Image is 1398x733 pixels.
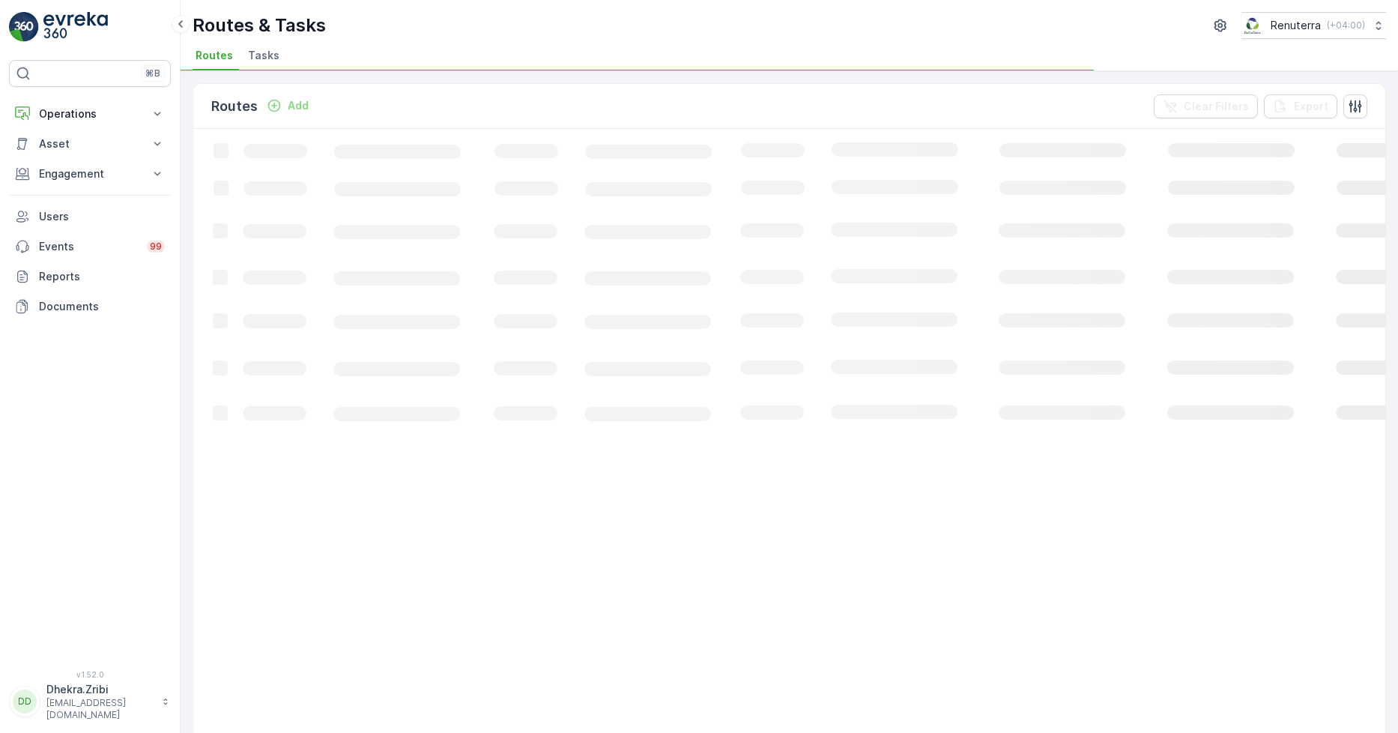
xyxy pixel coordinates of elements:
button: Add [261,97,315,115]
p: Reports [39,269,165,284]
p: [EMAIL_ADDRESS][DOMAIN_NAME] [46,697,154,721]
span: v 1.52.0 [9,670,171,679]
button: Asset [9,129,171,159]
p: ( +04:00 ) [1327,19,1365,31]
a: Documents [9,292,171,322]
img: Screenshot_2024-07-26_at_13.33.01.png [1241,17,1265,34]
p: ⌘B [145,67,160,79]
p: Routes [211,96,258,117]
a: Users [9,202,171,232]
button: DDDhekra.Zribi[EMAIL_ADDRESS][DOMAIN_NAME] [9,682,171,721]
p: Asset [39,136,141,151]
p: Users [39,209,165,224]
button: Operations [9,99,171,129]
a: Reports [9,262,171,292]
p: 99 [150,241,162,253]
p: Routes & Tasks [193,13,326,37]
img: logo_light-DOdMpM7g.png [43,12,108,42]
p: Dhekra.Zribi [46,682,154,697]
p: Events [39,239,138,254]
p: Clear Filters [1184,99,1249,114]
button: Engagement [9,159,171,189]
p: Renuterra [1271,18,1321,33]
a: Events99 [9,232,171,262]
img: logo [9,12,39,42]
p: Documents [39,299,165,314]
div: DD [13,690,37,714]
span: Routes [196,48,233,63]
p: Engagement [39,166,141,181]
span: Tasks [248,48,279,63]
p: Add [288,98,309,113]
p: Export [1294,99,1328,114]
button: Renuterra(+04:00) [1241,12,1386,39]
button: Export [1264,94,1337,118]
p: Operations [39,106,141,121]
button: Clear Filters [1154,94,1258,118]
